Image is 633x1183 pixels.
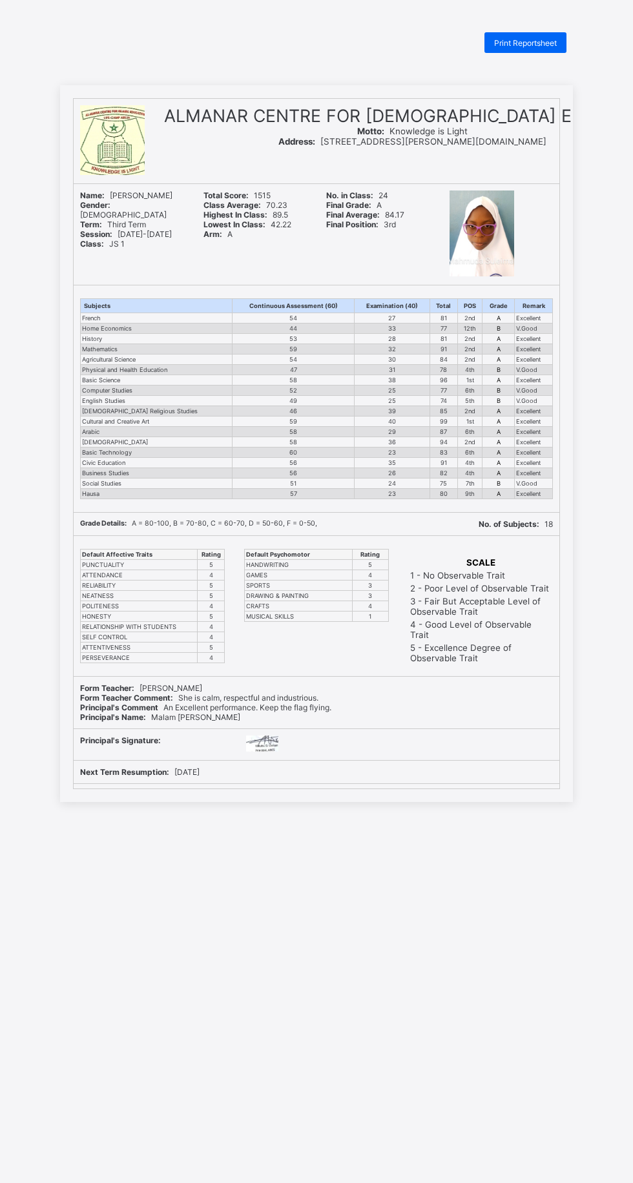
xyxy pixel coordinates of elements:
[355,396,430,406] td: 25
[80,200,110,210] b: Gender:
[357,126,384,136] b: Motto:
[81,622,198,632] td: RELATIONSHIP WITH STUDENTS
[81,396,233,406] td: English Studies
[355,344,430,355] td: 32
[457,299,482,313] th: POS
[233,458,355,468] td: 56
[80,736,161,745] b: Principal's Signature:
[483,365,515,375] td: B
[233,427,355,437] td: 58
[494,38,557,48] span: Print Reportsheet
[457,344,482,355] td: 2nd
[430,299,457,313] th: Total
[483,447,515,458] td: A
[233,417,355,427] td: 59
[457,437,482,447] td: 2nd
[515,417,553,427] td: Excellent
[198,591,225,601] td: 5
[483,334,515,344] td: A
[81,437,233,447] td: [DEMOGRAPHIC_DATA]
[515,313,553,324] td: Excellent
[430,406,457,417] td: 85
[203,210,267,220] b: Highest In Class:
[355,437,430,447] td: 36
[410,619,552,641] td: 4 - Good Level of Observable Trait
[81,406,233,417] td: [DEMOGRAPHIC_DATA] Religious Studies
[198,601,225,612] td: 4
[245,601,353,612] td: CRAFTS
[355,406,430,417] td: 39
[233,468,355,478] td: 56
[430,437,457,447] td: 94
[355,386,430,396] td: 25
[430,386,457,396] td: 77
[326,190,388,200] span: 24
[233,437,355,447] td: 58
[81,612,198,622] td: HONESTY
[515,386,553,396] td: V.Good
[483,313,515,324] td: A
[457,478,482,489] td: 7th
[457,468,482,478] td: 4th
[457,334,482,344] td: 2nd
[430,355,457,365] td: 84
[430,458,457,468] td: 91
[352,560,388,570] td: 5
[430,334,457,344] td: 81
[203,200,287,210] span: 70.23
[245,581,353,591] td: SPORTS
[410,557,552,568] th: SCALE
[81,365,233,375] td: Physical and Health Education
[430,417,457,427] td: 99
[483,478,515,489] td: B
[430,447,457,458] td: 83
[457,375,482,386] td: 1st
[515,437,553,447] td: Excellent
[233,313,355,324] td: 54
[198,632,225,643] td: 4
[430,478,457,489] td: 75
[80,220,146,229] span: Third Term
[81,458,233,468] td: Civic Education
[233,375,355,386] td: 58
[81,375,233,386] td: Basic Science
[81,334,233,344] td: History
[357,126,468,136] span: Knowledge is Light
[515,334,553,344] td: Excellent
[326,220,379,229] b: Final Position:
[81,570,198,581] td: ATTENDANCE
[198,581,225,591] td: 5
[233,355,355,365] td: 54
[483,458,515,468] td: A
[479,519,553,529] span: 18
[233,406,355,417] td: 46
[233,324,355,334] td: 44
[430,324,457,334] td: 77
[233,365,355,375] td: 47
[430,396,457,406] td: 74
[410,570,552,581] td: 1 - No Observable Trait
[80,239,104,249] b: Class:
[515,406,553,417] td: Excellent
[352,581,388,591] td: 3
[457,406,482,417] td: 2nd
[80,190,172,200] span: [PERSON_NAME]
[483,468,515,478] td: A
[457,386,482,396] td: 6th
[81,417,233,427] td: Cultural and Creative Art
[355,334,430,344] td: 28
[203,220,291,229] span: 42.22
[515,489,553,499] td: Excellent
[80,767,169,777] b: Next Term Resumption:
[457,489,482,499] td: 9th
[515,447,553,458] td: Excellent
[410,642,552,664] td: 5 - Excellence Degree of Observable Trait
[457,313,482,324] td: 2nd
[515,365,553,375] td: V.Good
[233,447,355,458] td: 60
[355,468,430,478] td: 26
[81,489,233,499] td: Hausa
[457,365,482,375] td: 4th
[80,229,172,239] span: [DATE]-[DATE]
[233,386,355,396] td: 52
